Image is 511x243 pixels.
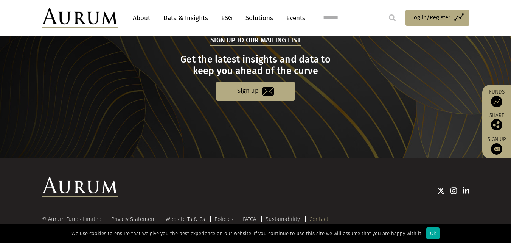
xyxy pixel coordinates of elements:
[129,11,154,25] a: About
[111,216,156,223] a: Privacy Statement
[283,11,305,25] a: Events
[216,82,295,101] a: Sign up
[463,187,469,194] img: Linkedin icon
[491,96,502,107] img: Access Funds
[405,10,469,26] a: Log in/Register
[309,216,328,223] a: Contact
[491,119,502,130] img: Share this post
[166,216,205,223] a: Website Ts & Cs
[42,8,118,28] img: Aurum
[242,11,277,25] a: Solutions
[266,216,300,223] a: Sustainability
[385,10,400,25] input: Submit
[160,11,212,25] a: Data & Insights
[486,113,507,130] div: Share
[426,227,440,239] div: Ok
[486,136,507,155] a: Sign up
[411,13,450,22] span: Log in/Register
[43,54,468,77] h3: Get the latest insights and data to keep you ahead of the curve
[486,89,507,107] a: Funds
[450,187,457,194] img: Instagram icon
[217,11,236,25] a: ESG
[214,216,233,223] a: Policies
[42,216,469,239] div: This website is operated by Aurum Funds Limited, authorised and regulated by the Financial Conduc...
[491,143,502,155] img: Sign up to our newsletter
[42,216,106,222] div: © Aurum Funds Limited
[243,216,256,223] a: FATCA
[437,187,445,194] img: Twitter icon
[210,36,301,46] h5: Sign up to our mailing list
[42,177,118,197] img: Aurum Logo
